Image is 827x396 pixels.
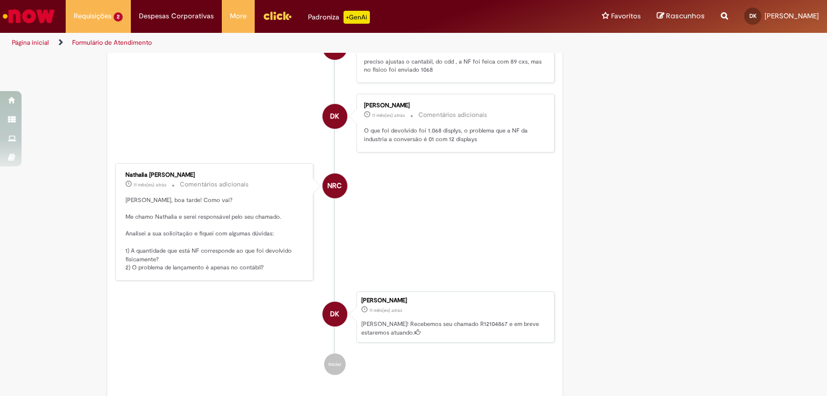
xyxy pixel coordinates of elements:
img: ServiceNow [1,5,57,27]
a: Rascunhos [657,11,705,22]
span: Despesas Corporativas [139,11,214,22]
time: 08/10/2024 13:21:46 [134,182,166,188]
div: Nathalia [PERSON_NAME] [125,172,305,178]
span: DK [749,12,756,19]
div: Nathalia Roberta Cerri De Sant Anna [323,173,347,198]
small: Comentários adicionais [180,180,249,189]
span: Rascunhos [666,11,705,21]
a: Formulário de Atendimento [72,38,152,47]
div: [PERSON_NAME] [361,297,549,304]
span: 2 [114,12,123,22]
div: [PERSON_NAME] [364,102,543,109]
span: NRC [327,173,342,199]
div: Padroniza [308,11,370,24]
span: Favoritos [611,11,641,22]
li: Daniel Luiz Klimpel [115,291,555,343]
span: [PERSON_NAME] [765,11,819,20]
p: preciso ajustas o cantabil, do cdd , a NF foi feica com 89 cxs, mas no fisico foi enviado 1068 [364,58,543,74]
span: 11 mês(es) atrás [372,112,405,119]
span: 11 mês(es) atrás [369,307,402,314]
small: Comentários adicionais [418,110,487,120]
time: 08/10/2024 12:24:28 [369,307,402,314]
p: [PERSON_NAME]! Recebemos seu chamado R12104867 e em breve estaremos atuando. [361,320,549,337]
img: click_logo_yellow_360x200.png [263,8,292,24]
span: DK [330,103,339,129]
div: Daniel Luiz Klimpel [323,302,347,326]
span: More [230,11,247,22]
time: 08/10/2024 13:27:34 [372,112,405,119]
p: O que foi devolvido foi 1.068 displys, o problema que a NF da industria a conversão é 01 com 12 d... [364,127,543,143]
ul: Trilhas de página [8,33,543,53]
div: Daniel Luiz Klimpel [323,104,347,129]
p: +GenAi [344,11,370,24]
a: Página inicial [12,38,49,47]
p: [PERSON_NAME], boa tarde! Como vai? Me chamo Nathalia e serei responsável pelo seu chamado. Anali... [125,196,305,272]
span: Requisições [74,11,111,22]
span: 11 mês(es) atrás [134,182,166,188]
span: DK [330,301,339,327]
